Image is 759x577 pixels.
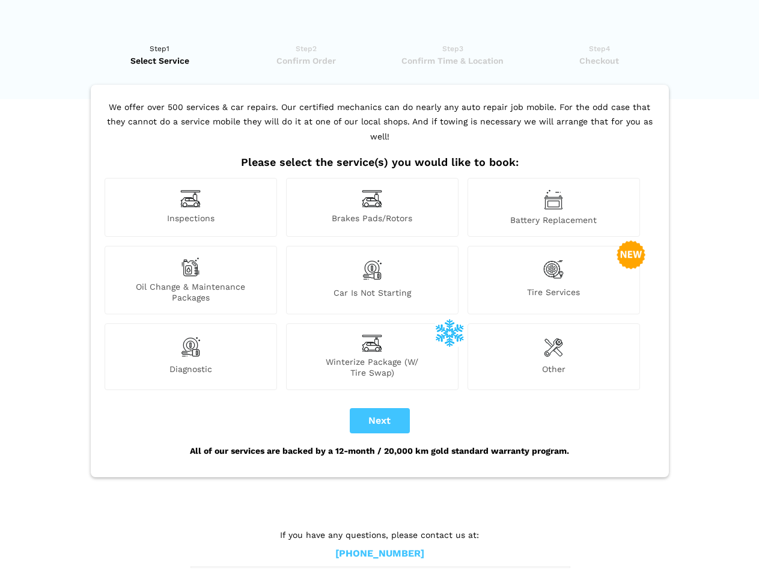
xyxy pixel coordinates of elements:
span: Checkout [530,55,669,67]
span: Winterize Package (W/ Tire Swap) [287,356,458,378]
span: Select Service [91,55,230,67]
span: Car is not starting [287,287,458,303]
a: [PHONE_NUMBER] [335,548,424,560]
img: new-badge-2-48.png [617,240,645,269]
p: If you have any questions, please contact us at: [191,528,569,542]
span: Inspections [105,213,276,225]
span: Brakes Pads/Rotors [287,213,458,225]
span: Confirm Order [237,55,376,67]
span: Tire Services [468,287,639,303]
span: Battery Replacement [468,215,639,225]
a: Step2 [237,43,376,67]
span: Other [468,364,639,378]
img: winterize-icon_1.png [435,318,464,347]
h2: Please select the service(s) you would like to book: [102,156,658,169]
p: We offer over 500 services & car repairs. Our certified mechanics can do nearly any auto repair j... [102,100,658,156]
span: Diagnostic [105,364,276,378]
div: All of our services are backed by a 12-month / 20,000 km gold standard warranty program. [102,433,658,468]
a: Step4 [530,43,669,67]
button: Next [350,408,410,433]
a: Step3 [383,43,522,67]
span: Confirm Time & Location [383,55,522,67]
a: Step1 [91,43,230,67]
span: Oil Change & Maintenance Packages [105,281,276,303]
